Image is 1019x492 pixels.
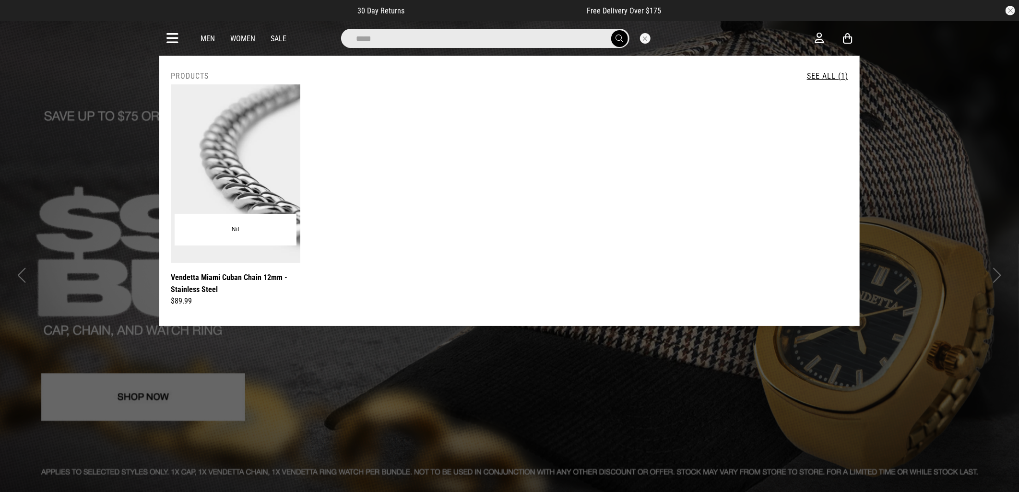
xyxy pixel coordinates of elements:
[640,33,651,44] button: Close search
[358,6,405,15] span: 30 Day Returns
[271,34,286,43] a: Sale
[171,295,300,307] div: $89.99
[171,271,300,295] a: Vendetta Miami Cuban Chain 12mm - Stainless Steel
[171,71,209,81] h2: Products
[807,71,848,81] a: See All (1)
[8,4,36,33] button: Open LiveChat chat widget
[201,34,215,43] a: Men
[225,221,247,238] button: Nil
[424,6,568,15] iframe: Customer reviews powered by Trustpilot
[587,6,662,15] span: Free Delivery Over $175
[171,84,300,263] img: Vendetta Miami Cuban Chain 12mm - Stainless Steel in Silver
[230,34,255,43] a: Women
